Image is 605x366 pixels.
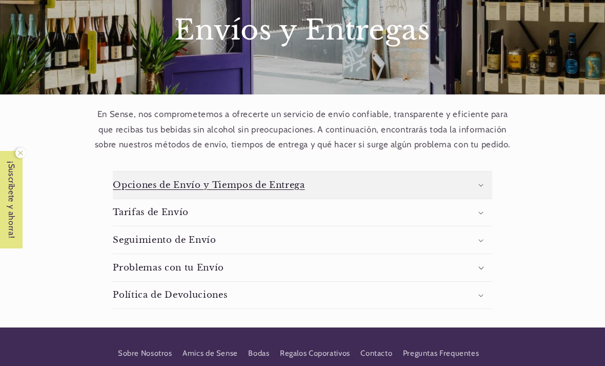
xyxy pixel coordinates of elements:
[113,290,227,300] h3: Política de Devoluciones
[403,344,479,362] a: Preguntas Frequentes
[113,171,492,199] summary: Opciones de Envío y Tiempos de Entrega
[183,344,238,362] a: Amics de Sense
[118,347,172,363] a: Sobre Nosotros
[113,282,492,309] summary: Política de Devoluciones
[1,151,22,248] span: ¡Suscríbete y ahorra!
[113,180,305,190] h3: Opciones de Envío y Tiempos de Entrega
[113,254,492,281] summary: Problemas con tu Envío
[113,226,492,254] summary: Seguimiento de Envío
[113,199,492,226] summary: Tarifas de Envío
[113,262,224,273] h3: Problemas con tu Envío
[116,12,489,48] h1: Envíos y Entregas
[248,344,269,362] a: Bodas
[360,344,392,362] a: Contacto
[113,235,216,245] h3: Seguimiento de Envío
[280,344,350,362] a: Regalos Coporativos
[93,107,513,152] p: En Sense, nos comprometemos a ofrecerte un servicio de envío confiable, transparente y eficiente ...
[113,207,189,218] h3: Tarifas de Envío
